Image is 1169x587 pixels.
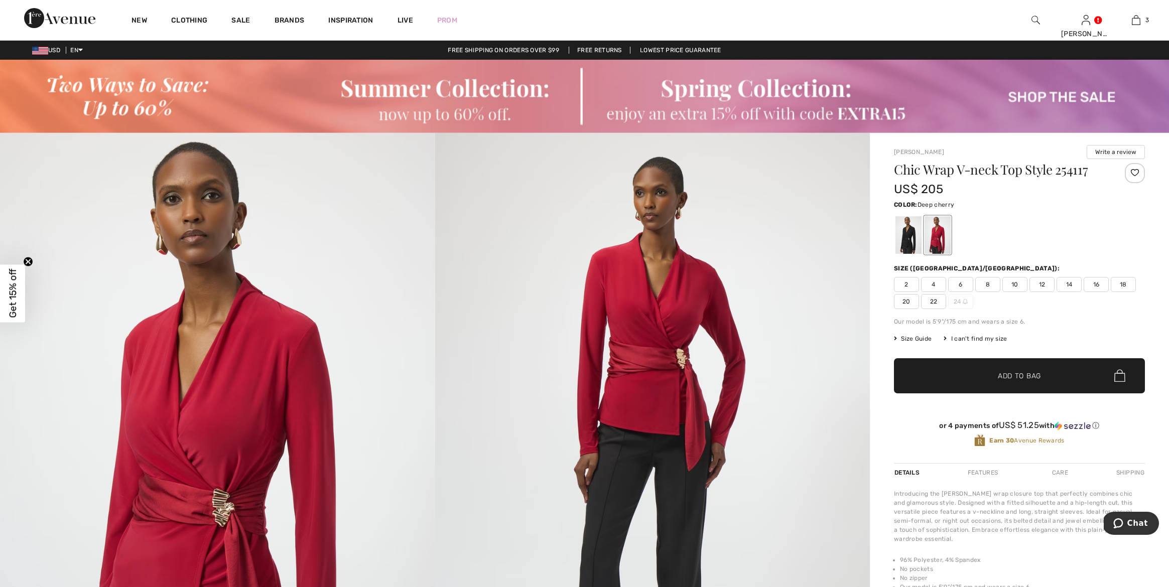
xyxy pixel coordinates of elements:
[1145,16,1149,25] span: 3
[1057,277,1082,292] span: 14
[921,277,946,292] span: 4
[275,16,305,27] a: Brands
[948,294,973,309] span: 24
[440,47,567,54] a: Free shipping on orders over $99
[894,420,1145,434] div: or 4 payments ofUS$ 51.25withSezzle Click to learn more about Sezzle
[894,163,1103,176] h1: Chic Wrap V-neck Top Style 254117
[437,15,457,26] a: Prom
[1111,277,1136,292] span: 18
[1029,277,1055,292] span: 12
[894,277,919,292] span: 2
[398,15,413,26] a: Live
[944,334,1007,343] div: I can't find my size
[894,358,1145,393] button: Add to Bag
[1104,512,1159,537] iframe: Opens a widget where you can chat to one of our agents
[1044,464,1077,482] div: Care
[70,47,83,54] span: EN
[900,573,1145,582] li: No zipper
[1111,14,1160,26] a: 3
[894,317,1145,326] div: Our model is 5'9"/175 cm and wears a size 6.
[23,257,33,267] button: Close teaser
[1132,14,1140,26] img: My Bag
[132,16,147,27] a: New
[925,216,951,254] div: Deep cherry
[959,464,1006,482] div: Features
[989,436,1064,445] span: Avenue Rewards
[894,182,943,196] span: US$ 205
[632,47,729,54] a: Lowest Price Guarantee
[1084,277,1109,292] span: 16
[948,277,973,292] span: 6
[900,555,1145,564] li: 96% Polyester, 4% Spandex
[894,149,944,156] a: [PERSON_NAME]
[963,299,968,304] img: ring-m.svg
[32,47,64,54] span: USD
[1114,369,1125,382] img: Bag.svg
[171,16,207,27] a: Clothing
[1055,421,1091,430] img: Sezzle
[1061,29,1110,39] div: [PERSON_NAME]
[975,277,1000,292] span: 8
[894,489,1145,543] div: Introducing the [PERSON_NAME] wrap closure top that perfectly combines chic and glamorous style. ...
[989,437,1014,444] strong: Earn 30
[900,564,1145,573] li: No pockets
[999,420,1039,430] span: US$ 51.25
[894,334,932,343] span: Size Guide
[998,370,1041,381] span: Add to Bag
[1082,14,1090,26] img: My Info
[895,216,922,254] div: Black
[328,16,373,27] span: Inspiration
[1082,15,1090,25] a: Sign In
[921,294,946,309] span: 22
[1087,145,1145,159] button: Write a review
[1002,277,1027,292] span: 10
[32,47,48,55] img: US Dollar
[894,464,922,482] div: Details
[569,47,630,54] a: Free Returns
[894,201,918,208] span: Color:
[24,8,95,28] img: 1ère Avenue
[1031,14,1040,26] img: search the website
[231,16,250,27] a: Sale
[894,264,1062,273] div: Size ([GEOGRAPHIC_DATA]/[GEOGRAPHIC_DATA]):
[974,434,985,448] img: Avenue Rewards
[918,201,954,208] span: Deep cherry
[894,420,1145,430] div: or 4 payments of with
[1114,464,1145,482] div: Shipping
[894,294,919,309] span: 20
[7,269,19,318] span: Get 15% off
